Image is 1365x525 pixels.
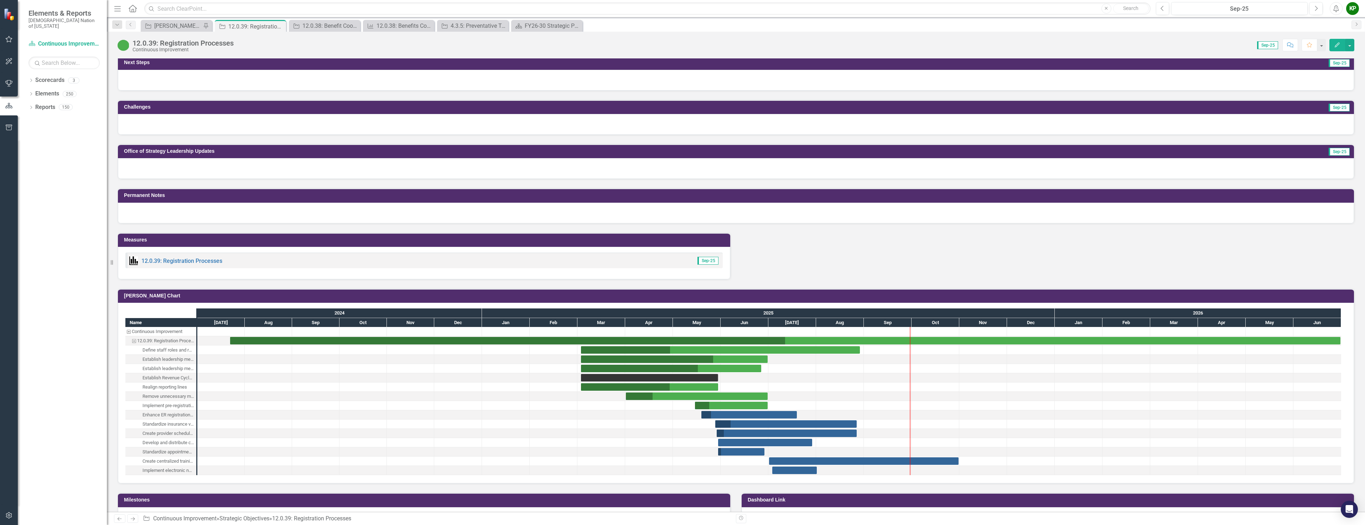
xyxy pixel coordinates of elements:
div: Develop and distribute clinic directories [125,438,196,447]
a: Scorecards [35,76,64,84]
div: 12.0.38: Benefits Coordinators Processes [377,21,432,30]
div: Task: Start date: 2025-07-03 End date: 2025-08-01 [125,466,196,475]
div: Apr [625,318,673,327]
div: Create provider schedule notification policy [125,429,196,438]
div: Task: Start date: 2025-05-28 End date: 2025-08-27 [125,420,196,429]
img: Performance Management [129,256,138,265]
div: Implement electronic notification of check-in [125,466,196,475]
div: Task: Start date: 2025-03-03 End date: 2025-06-26 [125,364,196,373]
div: Task: Start date: 2025-05-15 End date: 2025-06-30 [695,402,768,409]
div: Define staff roles and responsibilities [142,345,194,355]
div: Task: Start date: 2025-03-03 End date: 2025-08-29 [581,346,860,354]
div: Implement pre-registration workflow standards [142,401,194,410]
div: Jun [721,318,768,327]
div: 12.0.39: Registration Processes [125,336,196,345]
div: Continuous Improvement [133,47,234,52]
span: Sep-25 [697,257,718,265]
div: Sep-25 [1174,5,1305,13]
div: Standardize appointment reminders [142,447,194,457]
div: 150 [59,104,73,110]
img: ClearPoint Strategy [4,8,16,21]
img: CI Action Plan Approved/In Progress [118,40,129,51]
small: [DEMOGRAPHIC_DATA] Nation of [US_STATE] [28,17,100,29]
div: Establish leadership meeting cadences (revenue cycle) [125,355,196,364]
div: Remove unnecessary manual audit logs [125,392,196,401]
div: Task: Start date: 2025-05-19 End date: 2025-07-19 [701,411,797,419]
div: Task: Start date: 2025-04-01 End date: 2025-06-30 [626,393,768,400]
div: Task: Start date: 2025-07-01 End date: 2025-10-31 [125,457,196,466]
div: Implement electronic notification of check-in [142,466,194,475]
div: Task: Start date: 2025-05-19 End date: 2025-07-19 [125,410,196,420]
div: Open Intercom Messenger [1341,501,1358,518]
div: Task: Start date: 2025-07-03 End date: 2025-08-01 [772,467,817,474]
div: Create centralized training program [142,457,194,466]
div: Establish leadership meeting cadences Unit Managers & Reg Sups) [125,364,196,373]
div: Task: Start date: 2025-07-01 End date: 2025-10-31 [769,457,959,465]
div: Continuous Improvement [125,327,196,336]
a: Reports [35,103,55,111]
div: Task: Start date: 2025-03-03 End date: 2025-05-30 [581,374,718,381]
input: Search Below... [28,57,100,69]
div: Define staff roles and responsibilities [125,345,196,355]
div: 12.0.39: Registration Processes [228,22,284,31]
button: KP [1346,2,1359,15]
span: Sep-25 [1329,148,1350,156]
div: Dec [434,318,482,327]
div: Task: Start date: 2025-05-15 End date: 2025-06-30 [125,401,196,410]
div: 3 [68,77,79,83]
div: Realign reporting lines [125,383,196,392]
div: Oct [339,318,387,327]
div: » » [143,515,731,523]
div: Establish Revenue Cycle Optimization Committee [142,373,194,383]
div: Task: Start date: 2024-07-22 End date: 2026-06-30 [230,337,1340,344]
button: Sep-25 [1171,2,1308,15]
div: Task: Start date: 2025-03-03 End date: 2025-05-30 [581,383,718,391]
div: Mar [577,318,625,327]
div: Enhance ER registration efficiency [142,410,194,420]
div: Create provider schedule notification policy [142,429,194,438]
div: 12.0.38: Benefit Coordinators Processes [302,21,358,30]
div: Name [125,318,196,327]
div: Sep [292,318,339,327]
div: Task: Start date: 2025-05-29 End date: 2025-08-27 [717,430,857,437]
a: Continuous Improvement [28,40,100,48]
span: Sep-25 [1257,41,1278,49]
div: Aug [816,318,864,327]
div: [PERSON_NAME] SO's [154,21,201,30]
div: 12.0.39: Registration Processes [272,515,351,522]
span: Elements & Reports [28,9,100,17]
a: 4.3.5: Preventative Tests [439,21,507,30]
h3: Milestones [124,497,727,503]
h3: [PERSON_NAME] Chart [124,293,1350,298]
div: 12.0.39: Registration Processes [137,336,194,345]
h3: Next Steps [124,60,789,65]
a: 12.0.38: Benefit Coordinators Processes [291,21,358,30]
h3: Office of Strategy Leadership Updates [124,149,1113,154]
div: Task: Start date: 2025-03-03 End date: 2025-06-26 [581,365,761,372]
span: Sep-25 [1329,104,1350,111]
div: Dec [1007,318,1055,327]
h3: Challenges [124,104,799,110]
div: Jan [482,318,530,327]
div: May [673,318,721,327]
div: May [1246,318,1293,327]
h3: Dashboard Link [748,497,1350,503]
div: Create centralized training program [125,457,196,466]
a: 12.0.39: Registration Processes [141,258,222,264]
div: Enhance ER registration efficiency [125,410,196,420]
button: Search [1113,4,1149,14]
div: Establish leadership meeting cadences (revenue cycle) [142,355,194,364]
div: Establish leadership meeting cadences Unit Managers & [PERSON_NAME]) [142,364,194,373]
div: Task: Start date: 2025-05-30 End date: 2025-07-29 [125,438,196,447]
div: Sep [864,318,912,327]
div: Task: Start date: 2025-05-30 End date: 2025-06-28 [125,447,196,457]
div: Jun [1293,318,1341,327]
div: Mar [1150,318,1198,327]
div: Task: Continuous Improvement Start date: 2024-07-22 End date: 2024-07-23 [125,327,196,336]
div: Feb [530,318,577,327]
div: 250 [63,91,77,97]
div: Task: Start date: 2025-03-03 End date: 2025-06-30 [581,355,768,363]
div: 2026 [1055,308,1341,318]
div: 2024 [197,308,482,318]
